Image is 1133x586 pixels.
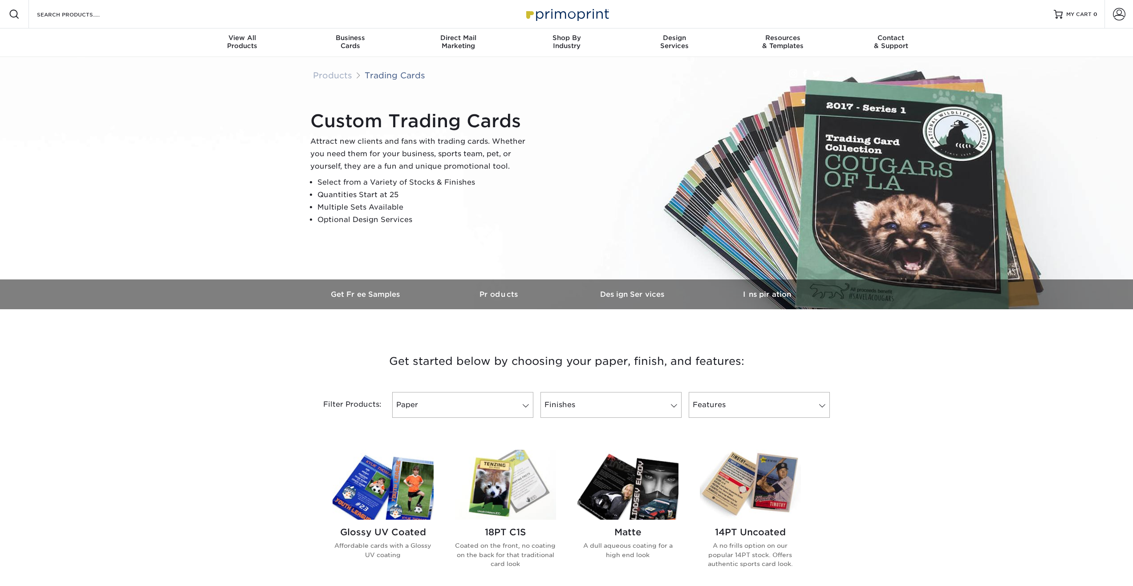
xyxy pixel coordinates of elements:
[700,450,801,520] img: 14PT Uncoated Trading Cards
[621,28,729,57] a: DesignServices
[300,392,389,418] div: Filter Products:
[433,279,567,309] a: Products
[837,28,945,57] a: Contact& Support
[433,290,567,299] h3: Products
[404,34,512,50] div: Marketing
[333,527,434,538] h2: Glossy UV Coated
[306,341,827,381] h3: Get started below by choosing your paper, finish, and features:
[700,290,834,299] h3: Inspiration
[729,34,837,42] span: Resources
[317,201,533,214] li: Multiple Sets Available
[729,28,837,57] a: Resources& Templates
[296,34,404,50] div: Cards
[455,450,556,520] img: 18PT C1S Trading Cards
[455,541,556,568] p: Coated on the front, no coating on the back for that traditional card look
[317,189,533,201] li: Quantities Start at 25
[455,527,556,538] h2: 18PT C1S
[621,34,729,50] div: Services
[567,290,700,299] h3: Design Services
[577,450,678,520] img: Matte Trading Cards
[333,541,434,559] p: Affordable cards with a Glossy UV coating
[404,34,512,42] span: Direct Mail
[522,4,611,24] img: Primoprint
[689,392,830,418] a: Features
[700,527,801,538] h2: 14PT Uncoated
[455,450,556,582] a: 18PT C1S Trading Cards 18PT C1S Coated on the front, no coating on the back for that traditional ...
[577,527,678,538] h2: Matte
[512,28,621,57] a: Shop ByIndustry
[333,450,434,520] img: Glossy UV Coated Trading Cards
[621,34,729,42] span: Design
[392,392,533,418] a: Paper
[512,34,621,42] span: Shop By
[837,34,945,50] div: & Support
[310,110,533,132] h1: Custom Trading Cards
[300,279,433,309] a: Get Free Samples
[188,34,296,50] div: Products
[567,279,700,309] a: Design Services
[310,135,533,173] p: Attract new clients and fans with trading cards. Whether you need them for your business, sports ...
[365,70,425,80] a: Trading Cards
[837,34,945,42] span: Contact
[729,34,837,50] div: & Templates
[577,541,678,559] p: A dull aqueous coating for a high end look
[404,28,512,57] a: Direct MailMarketing
[188,28,296,57] a: View AllProducts
[300,290,433,299] h3: Get Free Samples
[317,214,533,226] li: Optional Design Services
[333,450,434,582] a: Glossy UV Coated Trading Cards Glossy UV Coated Affordable cards with a Glossy UV coating
[188,34,296,42] span: View All
[36,9,123,20] input: SEARCH PRODUCTS.....
[700,450,801,582] a: 14PT Uncoated Trading Cards 14PT Uncoated A no frills option on our popular 14PT stock. Offers au...
[1093,11,1097,17] span: 0
[1066,11,1092,18] span: MY CART
[296,28,404,57] a: BusinessCards
[313,70,352,80] a: Products
[512,34,621,50] div: Industry
[296,34,404,42] span: Business
[700,541,801,568] p: A no frills option on our popular 14PT stock. Offers authentic sports card look.
[577,450,678,582] a: Matte Trading Cards Matte A dull aqueous coating for a high end look
[700,279,834,309] a: Inspiration
[540,392,682,418] a: Finishes
[317,176,533,189] li: Select from a Variety of Stocks & Finishes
